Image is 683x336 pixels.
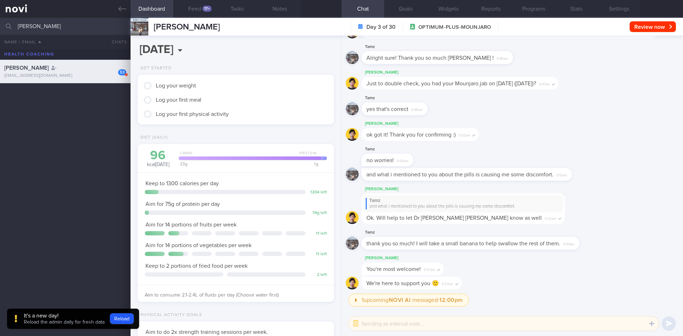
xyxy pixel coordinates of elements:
[309,252,327,257] div: 11 left
[4,65,49,71] span: [PERSON_NAME]
[361,94,449,102] div: Tamz
[349,294,469,306] button: 1upcomingNOVI AI message@12:00pm
[176,151,299,160] div: Carbs
[24,320,105,325] span: Reload the admin daily for fresh data
[366,198,561,204] div: Tamz
[145,329,268,335] span: Aim to do 2x strength training sessions per week.
[311,162,320,166] div: 1 g
[145,293,279,298] span: Aim to consume 2.1-2.4L of fluids per day (Choose water first)
[439,297,463,303] strong: 12:00pm
[145,222,237,228] span: Aim for 14 portions of fruits per week
[545,214,556,221] span: 9:52am
[418,24,491,31] span: OPTIMUM-PLUS-MOUNJARO
[411,106,423,112] span: 9:48am
[4,73,126,79] div: [EMAIL_ADDRESS][DOMAIN_NAME]
[145,149,171,162] div: 96
[366,81,536,86] span: Just to double check, you had your Mounjaro jab on [DATE] ([DATE])?
[442,280,453,287] span: 9:57am
[145,201,220,207] span: Aim for 75g of protein per day
[176,162,313,166] div: 23 g
[145,242,252,248] span: Aim for 14 portions of vegetables per week
[361,228,601,237] div: Tamz
[361,185,586,193] div: [PERSON_NAME]
[309,210,327,216] div: 74 g left
[366,241,560,246] span: thank you so much! I will take a small banana to help swallow the rest of them.
[110,313,134,324] button: Reload
[102,35,131,49] button: Chats
[366,172,554,177] span: and what i mentioned to you about the pills is causing me some discomfort.
[366,55,494,61] span: Alright sure! Thank you so much [PERSON_NAME] !
[24,312,105,319] div: It's a new day!
[145,181,219,186] span: Keep to 1300 calories per day
[297,151,317,160] div: Protein
[366,266,421,272] span: You're most welcome!
[366,132,456,138] span: ok got it! Thank you for confirming :)
[366,281,439,286] span: We're here to support you 🙂
[630,21,676,32] button: Review now
[424,266,435,272] span: 9:57am
[563,240,575,247] span: 9:54am
[361,68,580,77] div: [PERSON_NAME]
[145,149,171,168] div: kcal [DATE]
[361,254,465,262] div: [PERSON_NAME]
[361,119,500,128] div: [PERSON_NAME]
[138,313,202,318] div: Physical Activity Goals
[145,263,248,269] span: Keep to 2 portions of fried food per week
[361,145,435,154] div: Tamz
[202,6,212,12] div: 17+
[539,80,550,87] span: 9:47am
[366,158,394,163] span: no worries!
[309,272,327,278] div: 2 left
[366,106,408,112] span: yes that's correct
[138,66,171,71] div: Get Started
[366,23,396,31] strong: Day 3 of 30
[366,215,542,221] span: Ok. Will help to let Dr [PERSON_NAME] [PERSON_NAME] know as well
[389,297,411,303] strong: NOVI AI
[497,54,508,61] span: 9:46am
[397,157,408,164] span: 9:50am
[309,190,327,195] div: 1204 left
[309,231,327,236] div: 11 left
[154,23,220,31] span: [PERSON_NAME]
[118,69,126,75] div: 53
[459,131,470,138] span: 9:50am
[366,204,561,209] div: and what i mentioned to you about the pills is causing me some discomfort.
[138,135,168,140] div: Diet (Daily)
[556,171,567,178] span: 9:51am
[361,43,534,51] div: Tamz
